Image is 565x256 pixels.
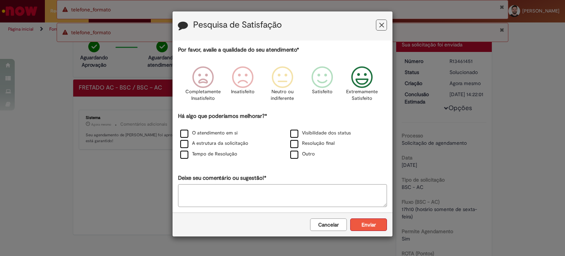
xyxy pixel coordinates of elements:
label: A estrutura da solicitação [180,140,248,147]
label: Por favor, avalie a qualidade do seu atendimento* [178,46,299,54]
div: Neutro ou indiferente [264,61,301,111]
label: Resolução final [290,140,335,147]
p: Completamente Insatisfeito [185,88,221,102]
p: Extremamente Satisfeito [346,88,378,102]
label: Visibilidade dos status [290,130,351,137]
div: Satisfeito [303,61,341,111]
p: Insatisfeito [231,88,255,95]
label: Tempo de Resolução [180,151,237,158]
label: Pesquisa de Satisfação [193,20,282,30]
div: Completamente Insatisfeito [184,61,221,111]
div: Há algo que poderíamos melhorar?* [178,112,387,160]
p: Neutro ou indiferente [269,88,296,102]
button: Enviar [350,218,387,231]
label: Deixe seu comentário ou sugestão!* [178,174,266,182]
button: Cancelar [310,218,347,231]
label: O atendimento em si [180,130,238,137]
div: Extremamente Satisfeito [343,61,381,111]
p: Satisfeito [312,88,333,95]
label: Outro [290,151,315,158]
div: Insatisfeito [224,61,262,111]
